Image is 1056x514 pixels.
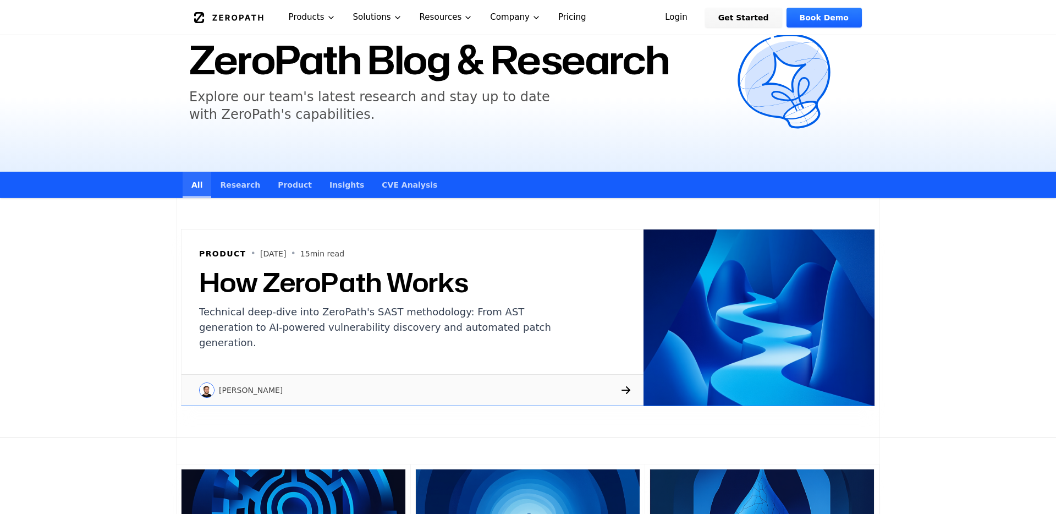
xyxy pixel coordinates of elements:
a: Product [269,172,321,198]
a: How ZeroPath WorksProduct•[DATE]•15min readHow ZeroPath WorksTechnical deep-dive into ZeroPath's ... [177,225,879,411]
h5: Explore our team's latest research and stay up to date with ZeroPath's capabilities. [189,88,559,123]
span: • [290,247,295,260]
a: CVE Analysis [373,172,446,198]
p: 15 min read [300,248,344,259]
a: Login [652,8,701,28]
p: [DATE] [260,248,286,259]
h2: How ZeroPath Works [199,269,569,296]
a: Get Started [705,8,782,28]
a: Book Demo [787,8,862,28]
a: All [183,172,211,198]
a: Insights [321,172,373,198]
h6: Product [199,248,246,259]
p: [PERSON_NAME] [219,385,283,396]
a: Research [211,172,269,198]
span: • [251,247,256,260]
p: Technical deep-dive into ZeroPath's SAST methodology: From AST generation to AI-powered vulnerabi... [199,304,569,351]
h1: ZeroPath Blog & Research [189,40,723,79]
img: Raphael Karger [199,382,215,398]
img: How ZeroPath Works [643,229,875,406]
